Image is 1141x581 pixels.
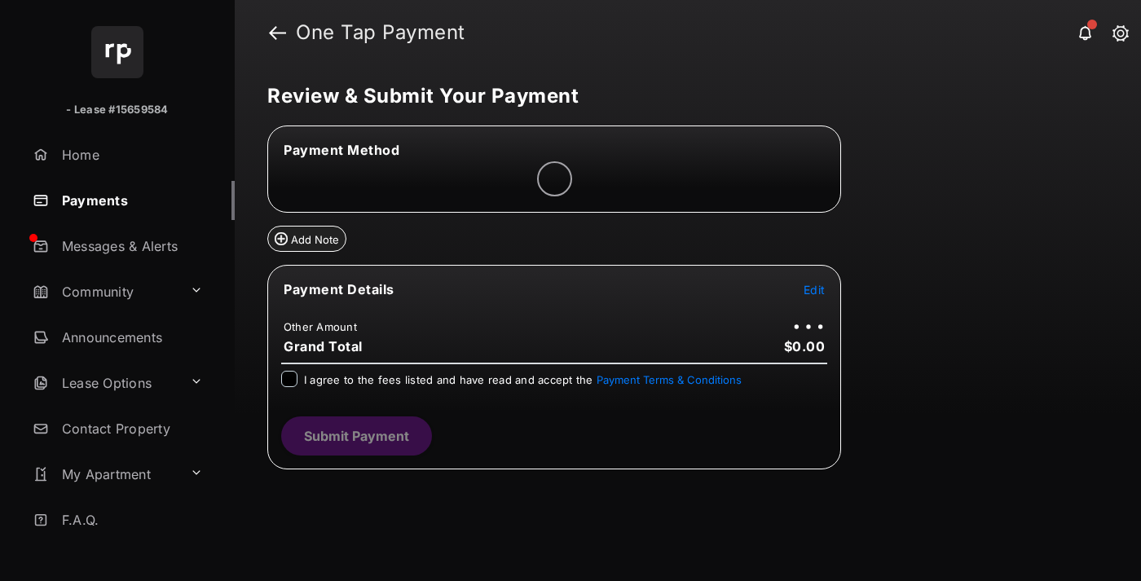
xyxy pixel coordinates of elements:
p: - Lease #15659584 [66,102,168,118]
button: Edit [804,281,825,297]
span: $0.00 [784,338,826,354]
h5: Review & Submit Your Payment [267,86,1095,106]
td: Other Amount [283,319,358,334]
button: Submit Payment [281,416,432,456]
img: svg+xml;base64,PHN2ZyB4bWxucz0iaHR0cDovL3d3dy53My5vcmcvMjAwMC9zdmciIHdpZHRoPSI2NCIgaGVpZ2h0PSI2NC... [91,26,143,78]
a: My Apartment [26,455,183,494]
strong: One Tap Payment [296,23,465,42]
a: Home [26,135,235,174]
button: Add Note [267,226,346,252]
button: I agree to the fees listed and have read and accept the [597,373,742,386]
a: Community [26,272,183,311]
span: Grand Total [284,338,363,354]
a: F.A.Q. [26,500,235,539]
a: Messages & Alerts [26,227,235,266]
span: Payment Details [284,281,394,297]
a: Announcements [26,318,235,357]
a: Contact Property [26,409,235,448]
a: Payments [26,181,235,220]
span: Edit [804,283,825,297]
span: Payment Method [284,142,399,158]
a: Lease Options [26,363,183,403]
span: I agree to the fees listed and have read and accept the [304,373,742,386]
